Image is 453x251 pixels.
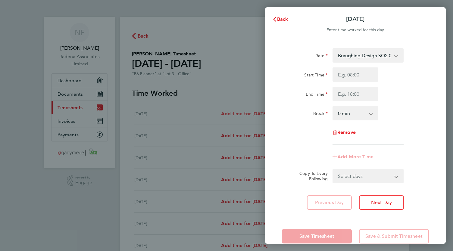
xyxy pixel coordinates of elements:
label: Start Time [304,72,328,79]
span: Remove [337,129,356,135]
input: E.g. 08:00 [333,67,378,82]
button: Remove [333,130,356,135]
label: End Time [306,91,328,99]
p: [DATE] [346,15,365,23]
button: Back [266,13,294,25]
div: Enter time worked for this day. [265,26,446,34]
button: Next Day [359,195,404,210]
span: Back [277,16,288,22]
label: Copy To Every Following [295,171,328,181]
label: Rate [315,53,328,60]
label: Break [313,111,328,118]
span: Next Day [371,200,392,206]
input: E.g. 18:00 [333,87,378,101]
